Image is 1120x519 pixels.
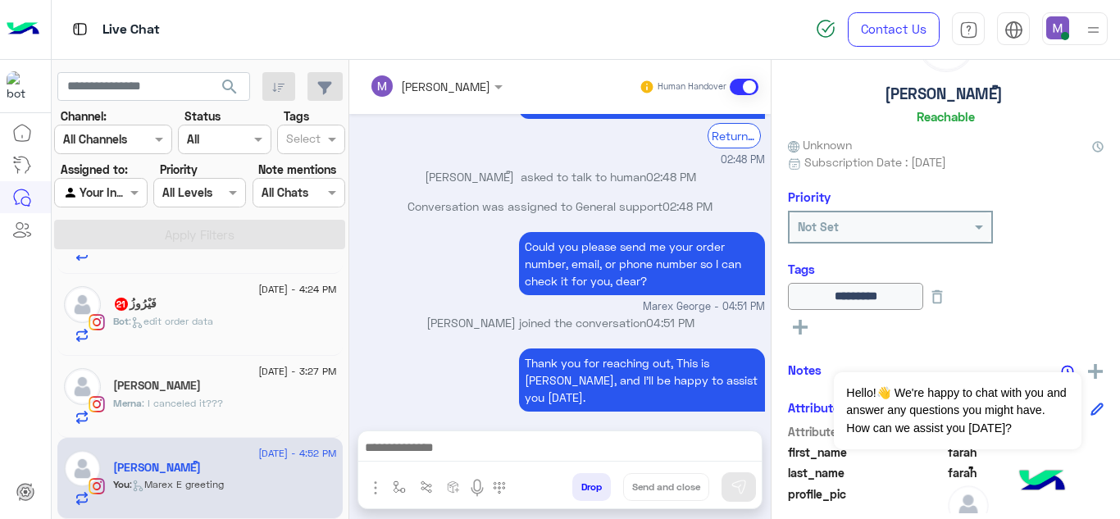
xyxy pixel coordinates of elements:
img: Instagram [89,314,105,330]
img: Logo [7,12,39,47]
a: tab [952,12,985,47]
label: Note mentions [258,161,336,178]
h6: Notes [788,362,822,377]
button: Send and close [623,473,709,501]
h6: Reachable [917,109,975,124]
span: Attribute Name [788,423,945,440]
span: 21 [115,298,128,311]
p: Live Chat [102,19,160,41]
h5: Merna Soudi [113,379,201,393]
p: Conversation was assigned to General support [356,198,765,215]
h5: فَيْرُوزُ [113,297,157,311]
span: [DATE] - 4:52 PM [258,446,336,461]
img: send voice note [467,478,487,498]
img: hulul-logo.png [1013,453,1071,511]
p: [PERSON_NAME] ྀི asked to talk to human [356,168,765,185]
span: last_name [788,464,945,481]
span: Marex George - 04:51 PM [643,299,765,315]
img: defaultAdmin.png [64,368,101,405]
img: 317874714732967 [7,71,36,101]
img: Instagram [89,396,105,412]
span: 02:48 PM [646,170,696,184]
button: Apply Filters [54,220,345,249]
img: defaultAdmin.png [64,286,101,323]
img: spinner [816,19,835,39]
span: 04:51 PM [646,316,694,330]
span: Merna [113,397,142,409]
h6: Priority [788,189,831,204]
img: tab [1004,20,1023,39]
button: search [210,72,250,107]
p: 16/8/2025, 4:52 PM [519,348,765,412]
span: I canceled it??? [142,397,223,409]
small: Human Handover [658,80,726,93]
button: select flow [386,473,413,500]
span: Bot [113,315,129,327]
button: Drop [572,473,611,501]
span: first_name [788,444,945,461]
button: create order [440,473,467,500]
label: Channel: [61,107,107,125]
span: farah ྀི [948,464,1104,481]
div: Select [284,130,321,151]
label: Tags [284,107,309,125]
button: Trigger scenario [413,473,440,500]
img: add [1088,364,1103,379]
span: [DATE] - 4:24 PM [258,282,336,297]
h6: Attributes [788,400,846,415]
span: : Marex E greeting [130,478,224,490]
span: You [113,478,130,490]
span: farah [948,444,1104,461]
a: Contact Us [848,12,940,47]
img: defaultAdmin.png [64,450,101,487]
span: search [220,77,239,97]
img: userImage [1046,16,1069,39]
p: 16/8/2025, 4:51 PM [519,232,765,295]
img: tab [70,19,90,39]
img: Instagram [89,478,105,494]
label: Priority [160,161,198,178]
span: 02:48 PM [662,199,713,213]
h5: farah farah ྀི [113,461,204,475]
img: make a call [493,481,506,494]
span: Hello!👋 We're happy to chat with you and answer any questions you might have. How can we assist y... [834,372,1081,449]
h6: Tags [788,262,1104,276]
img: create order [447,480,460,494]
label: Status [184,107,221,125]
img: send attachment [366,478,385,498]
label: Assigned to: [61,161,128,178]
span: 02:48 PM [721,153,765,168]
img: tab [959,20,978,39]
p: [PERSON_NAME] joined the conversation [356,314,765,331]
div: Return to Main Menu [708,123,761,148]
span: Subscription Date : [DATE] [804,153,946,171]
h5: [PERSON_NAME] ྀི [885,84,1007,103]
img: profile [1083,20,1104,40]
span: Unknown [788,136,852,153]
img: send message [731,479,747,495]
span: : edit order data [129,315,213,327]
img: Trigger scenario [420,480,433,494]
img: select flow [393,480,406,494]
span: [DATE] - 3:27 PM [258,364,336,379]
